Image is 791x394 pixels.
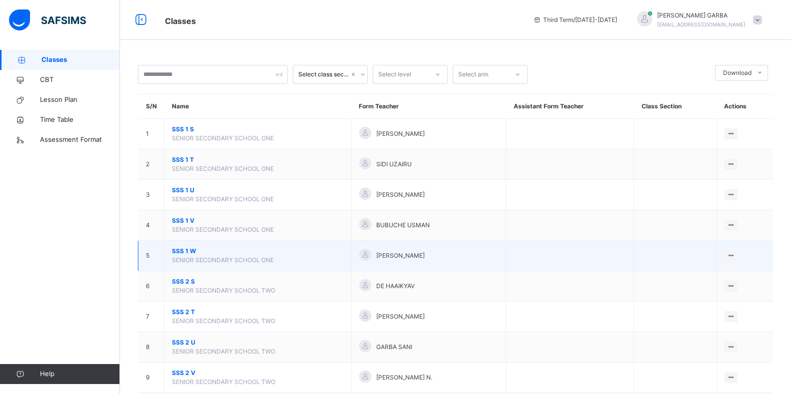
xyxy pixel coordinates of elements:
span: Assessment Format [40,135,120,145]
span: Download [723,68,752,77]
span: SIDI UZAIRU [376,160,412,169]
span: Time Table [40,115,120,125]
img: safsims [9,9,86,30]
span: [PERSON_NAME] [376,129,425,138]
td: 9 [138,363,164,393]
span: SSS 2 U [172,338,344,347]
span: SENIOR SECONDARY SCHOOL TWO [172,378,275,386]
th: Actions [717,94,773,119]
span: CBT [40,75,120,85]
td: 3 [138,180,164,210]
td: 2 [138,149,164,180]
div: Select arm [458,65,488,84]
td: 4 [138,210,164,241]
span: [PERSON_NAME] [376,312,425,321]
div: ABBASGARBA [627,11,767,29]
span: DE HAAIKYAV [376,282,415,291]
span: SENIOR SECONDARY SCHOOL ONE [172,256,274,264]
span: [PERSON_NAME] [376,190,425,199]
span: SSS 1 S [172,125,344,134]
span: Lesson Plan [40,95,120,105]
span: [PERSON_NAME] GARBA [657,11,746,20]
span: SENIOR SECONDARY SCHOOL ONE [172,134,274,142]
span: SENIOR SECONDARY SCHOOL ONE [172,195,274,203]
div: Select class section [298,70,349,79]
span: SSS 2 V [172,369,344,378]
span: Help [40,369,119,379]
td: 5 [138,241,164,271]
span: Classes [165,16,196,26]
th: Assistant Form Teacher [506,94,634,119]
span: SENIOR SECONDARY SCHOOL ONE [172,226,274,233]
span: Classes [41,55,120,65]
th: S/N [138,94,164,119]
span: SSS 1 U [172,186,344,195]
span: SSS 1 W [172,247,344,256]
span: BUBUCHE USMAN [376,221,430,230]
span: [PERSON_NAME] N. [376,373,432,382]
span: SSS 1 T [172,155,344,164]
th: Form Teacher [351,94,506,119]
td: 7 [138,302,164,332]
td: 6 [138,271,164,302]
th: Class Section [634,94,717,119]
span: session/term information [533,15,617,24]
span: SENIOR SECONDARY SCHOOL ONE [172,165,274,172]
span: GARBA SANI [376,343,412,352]
span: SSS 2 S [172,277,344,286]
div: Select level [378,65,411,84]
span: SENIOR SECONDARY SCHOOL TWO [172,348,275,355]
span: [PERSON_NAME] [376,251,425,260]
span: SENIOR SECONDARY SCHOOL TWO [172,317,275,325]
td: 1 [138,119,164,149]
span: SSS 1 V [172,216,344,225]
span: SENIOR SECONDARY SCHOOL TWO [172,287,275,294]
span: [EMAIL_ADDRESS][DOMAIN_NAME] [657,21,746,27]
td: 8 [138,332,164,363]
th: Name [164,94,352,119]
span: SSS 2 T [172,308,344,317]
